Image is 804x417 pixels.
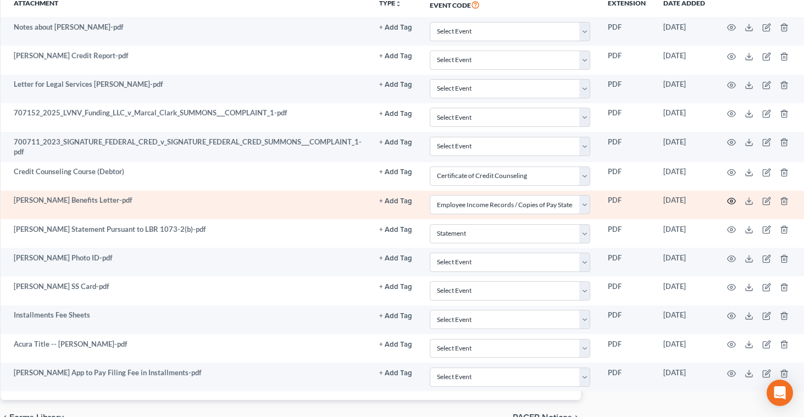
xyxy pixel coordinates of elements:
td: [PERSON_NAME] App to Pay Filing Fee in Installments-pdf [1,363,370,391]
td: PDF [599,334,655,363]
td: Letter for Legal Services [PERSON_NAME]-pdf [1,75,370,103]
td: [DATE] [655,191,714,219]
a: + Add Tag [379,195,412,205]
td: PDF [599,191,655,219]
a: + Add Tag [379,137,412,147]
td: [PERSON_NAME] SS Card-pdf [1,276,370,305]
button: + Add Tag [379,24,412,31]
a: + Add Tag [379,224,412,235]
td: PDF [599,276,655,305]
button: + Add Tag [379,110,412,118]
a: + Add Tag [379,281,412,292]
a: + Add Tag [379,310,412,320]
div: Open Intercom Messenger [767,380,793,406]
i: unfold_more [395,1,402,7]
button: + Add Tag [379,283,412,291]
td: PDF [599,248,655,276]
td: [DATE] [655,46,714,74]
a: + Add Tag [379,166,412,177]
td: PDF [599,75,655,103]
td: PDF [599,219,655,248]
td: [PERSON_NAME] Benefits Letter-pdf [1,191,370,219]
button: + Add Tag [379,341,412,348]
td: [DATE] [655,305,714,334]
td: [DATE] [655,334,714,363]
td: [DATE] [655,248,714,276]
td: [DATE] [655,276,714,305]
td: [PERSON_NAME] Photo ID-pdf [1,248,370,276]
td: 700711_2023_SIGNATURE_FEDERAL_CRED_v_SIGNATURE_FEDERAL_CRED_SUMMONS___COMPLAINT_1-pdf [1,132,370,162]
button: + Add Tag [379,313,412,320]
button: + Add Tag [379,226,412,233]
td: PDF [599,363,655,391]
td: [DATE] [655,219,714,248]
td: PDF [599,162,655,191]
td: Installments Fee Sheets [1,305,370,334]
td: Credit Counseling Course (Debtor) [1,162,370,191]
td: [DATE] [655,363,714,391]
button: + Add Tag [379,139,412,146]
td: Acura Title -- [PERSON_NAME]-pdf [1,334,370,363]
td: [PERSON_NAME] Credit Report-pdf [1,46,370,74]
td: [DATE] [655,75,714,103]
td: 707152_2025_LVNV_Funding_LLC_v_Marcal_Clark_SUMMONS___COMPLAINT_1-pdf [1,103,370,132]
td: PDF [599,103,655,132]
a: + Add Tag [379,51,412,61]
td: [DATE] [655,17,714,46]
button: + Add Tag [379,198,412,205]
button: + Add Tag [379,370,412,377]
td: [DATE] [655,103,714,132]
td: PDF [599,17,655,46]
a: + Add Tag [379,339,412,349]
td: PDF [599,132,655,162]
td: PDF [599,46,655,74]
td: PDF [599,305,655,334]
button: + Add Tag [379,53,412,60]
button: + Add Tag [379,169,412,176]
button: + Add Tag [379,81,412,88]
a: + Add Tag [379,108,412,118]
td: [PERSON_NAME] Statement Pursuant to LBR 1073-2(b)-pdf [1,219,370,248]
td: Notes about [PERSON_NAME]-pdf [1,17,370,46]
td: [DATE] [655,132,714,162]
a: + Add Tag [379,22,412,32]
a: + Add Tag [379,79,412,90]
a: + Add Tag [379,253,412,263]
a: + Add Tag [379,368,412,378]
button: + Add Tag [379,255,412,262]
td: [DATE] [655,162,714,191]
